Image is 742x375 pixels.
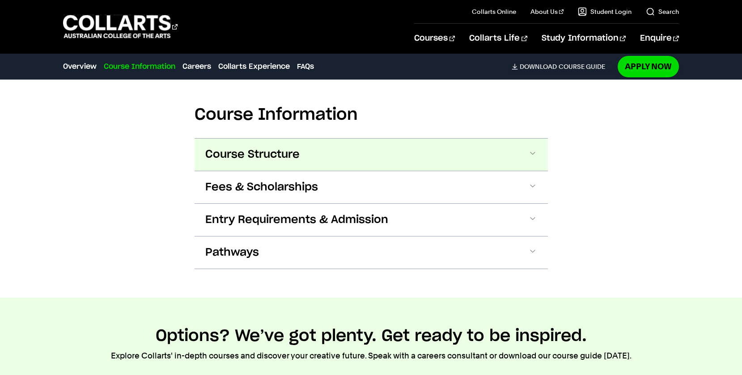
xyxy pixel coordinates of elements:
[530,7,564,16] a: About Us
[205,180,318,194] span: Fees & Scholarships
[63,61,97,72] a: Overview
[542,24,626,53] a: Study Information
[297,61,314,72] a: FAQs
[111,350,632,362] p: Explore Collarts' in-depth courses and discover your creative future. Speak with a careers consul...
[646,7,679,16] a: Search
[195,105,548,125] h2: Course Information
[520,63,557,71] span: Download
[205,213,388,227] span: Entry Requirements & Admission
[104,61,175,72] a: Course Information
[195,236,548,269] button: Pathways
[63,14,178,39] div: Go to homepage
[205,245,259,260] span: Pathways
[578,7,632,16] a: Student Login
[195,204,548,236] button: Entry Requirements & Admission
[472,7,516,16] a: Collarts Online
[414,24,455,53] a: Courses
[182,61,211,72] a: Careers
[618,56,679,77] a: Apply Now
[156,326,587,346] h2: Options? We’ve got plenty. Get ready to be inspired.
[469,24,527,53] a: Collarts Life
[512,63,612,71] a: DownloadCourse Guide
[195,139,548,171] button: Course Structure
[218,61,290,72] a: Collarts Experience
[205,147,300,162] span: Course Structure
[195,171,548,203] button: Fees & Scholarships
[640,24,679,53] a: Enquire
